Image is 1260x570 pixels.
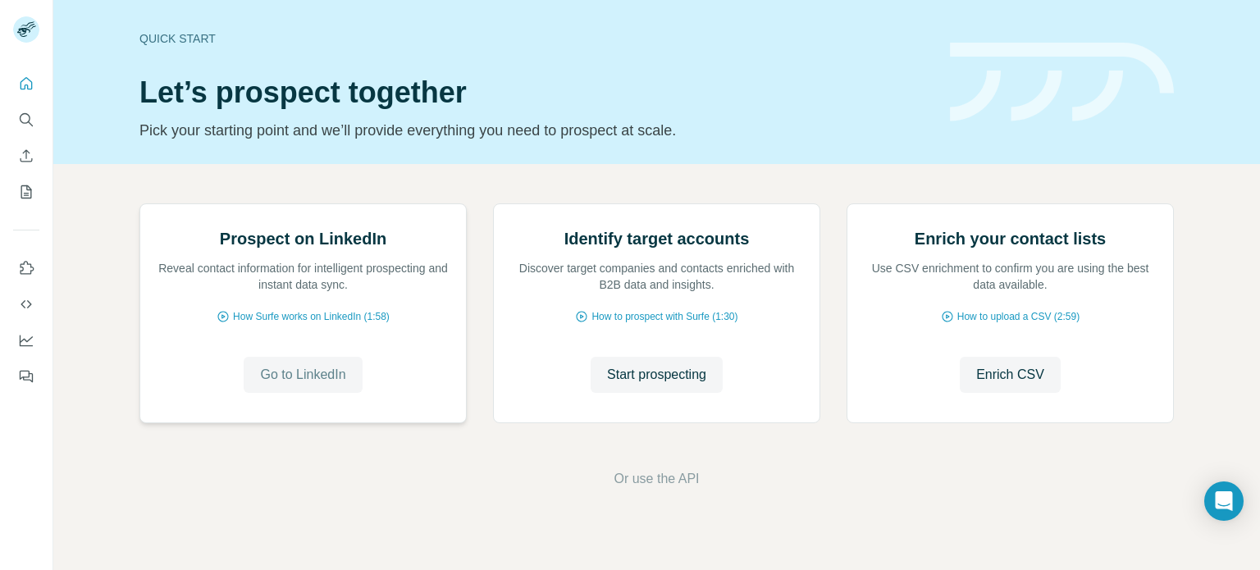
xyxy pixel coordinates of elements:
[13,69,39,98] button: Quick start
[157,260,450,293] p: Reveal contact information for intelligent prospecting and instant data sync.
[139,76,930,109] h1: Let’s prospect together
[13,105,39,135] button: Search
[614,469,699,489] button: Or use the API
[591,357,723,393] button: Start prospecting
[960,357,1061,393] button: Enrich CSV
[260,365,345,385] span: Go to LinkedIn
[564,227,750,250] h2: Identify target accounts
[233,309,390,324] span: How Surfe works on LinkedIn (1:58)
[510,260,803,293] p: Discover target companies and contacts enriched with B2B data and insights.
[13,326,39,355] button: Dashboard
[139,30,930,47] div: Quick start
[244,357,362,393] button: Go to LinkedIn
[976,365,1044,385] span: Enrich CSV
[139,119,930,142] p: Pick your starting point and we’ll provide everything you need to prospect at scale.
[13,177,39,207] button: My lists
[13,290,39,319] button: Use Surfe API
[864,260,1157,293] p: Use CSV enrichment to confirm you are using the best data available.
[13,141,39,171] button: Enrich CSV
[607,365,706,385] span: Start prospecting
[13,253,39,283] button: Use Surfe on LinkedIn
[950,43,1174,122] img: banner
[1204,481,1244,521] div: Open Intercom Messenger
[591,309,737,324] span: How to prospect with Surfe (1:30)
[220,227,386,250] h2: Prospect on LinkedIn
[915,227,1106,250] h2: Enrich your contact lists
[13,362,39,391] button: Feedback
[957,309,1080,324] span: How to upload a CSV (2:59)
